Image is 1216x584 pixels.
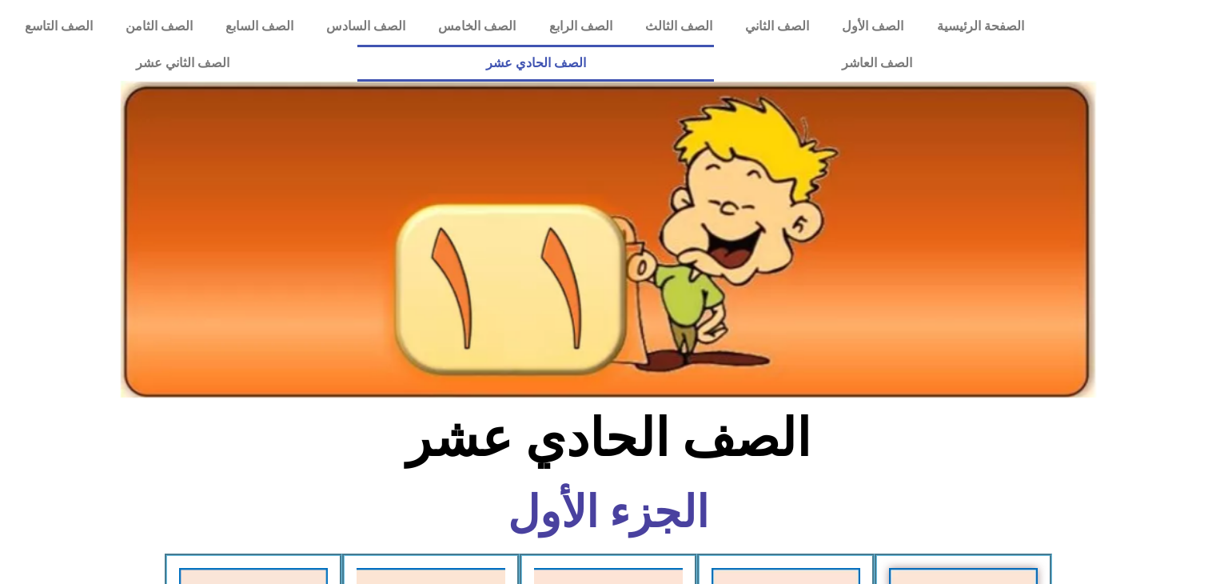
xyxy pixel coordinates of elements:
[628,8,728,45] a: الصف الثالث
[109,8,209,45] a: الصف الثامن
[357,45,713,82] a: الصف الحادي عشر
[8,45,357,82] a: الصف الثاني عشر
[8,8,109,45] a: الصف التاسع
[344,407,872,470] h2: الصف الحادي عشر
[920,8,1040,45] a: الصفحة الرئيسية
[422,8,532,45] a: الصف الخامس
[209,8,309,45] a: الصف السابع
[344,490,872,534] h6: الجزء الأول
[310,8,422,45] a: الصف السادس
[532,8,628,45] a: الصف الرابع
[714,45,1040,82] a: الصف العاشر
[826,8,920,45] a: الصف الأول
[728,8,825,45] a: الصف الثاني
